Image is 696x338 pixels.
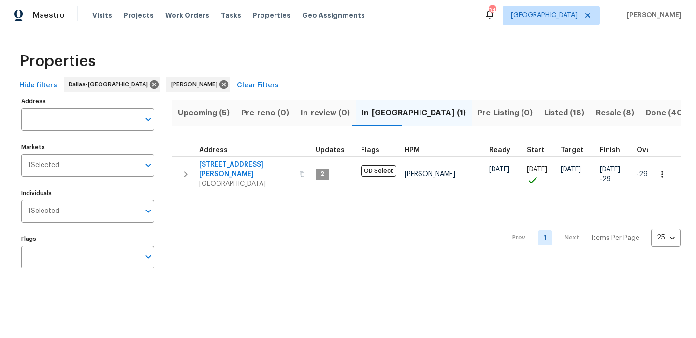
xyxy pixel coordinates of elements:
span: Updates [316,147,345,154]
td: Project started on time [523,156,557,192]
a: Goto page 1 [538,230,552,245]
span: [DATE] [561,166,581,173]
div: Earliest renovation start date (first business day after COE or Checkout) [489,147,519,154]
div: Days past target finish date [637,147,670,154]
span: Work Orders [165,11,209,20]
span: OD Select [361,165,396,177]
span: Clear Filters [237,80,279,92]
span: -29 [600,174,611,184]
span: [STREET_ADDRESS][PERSON_NAME] [199,160,293,179]
span: Maestro [33,11,65,20]
nav: Pagination Navigation [503,198,681,278]
span: Pre-Listing (0) [478,106,533,120]
span: Target [561,147,583,154]
span: [GEOGRAPHIC_DATA] [511,11,578,20]
span: In-[GEOGRAPHIC_DATA] (1) [362,106,466,120]
span: -29 [637,171,648,178]
span: Projects [124,11,154,20]
span: [GEOGRAPHIC_DATA] [199,179,293,189]
td: Scheduled to finish 29 day(s) early [596,156,633,192]
button: Open [142,113,155,126]
span: Properties [19,56,96,66]
span: Ready [489,147,510,154]
span: Start [527,147,544,154]
button: Hide filters [15,77,61,95]
span: Hide filters [19,80,57,92]
label: Markets [21,144,154,150]
div: Actual renovation start date [527,147,553,154]
span: HPM [405,147,420,154]
span: Properties [253,11,290,20]
button: Open [142,204,155,218]
button: Open [142,250,155,264]
span: Pre-reno (0) [241,106,289,120]
span: Resale (8) [596,106,634,120]
div: [PERSON_NAME] [166,77,230,92]
div: Projected renovation finish date [600,147,629,154]
span: Address [199,147,228,154]
span: Finish [600,147,620,154]
span: 1 Selected [28,207,59,215]
button: Open [142,158,155,172]
span: Tasks [221,12,241,19]
span: Done (400) [646,106,691,120]
div: Target renovation project end date [561,147,592,154]
span: [DATE] [527,166,547,173]
span: Flags [361,147,379,154]
label: Flags [21,236,154,242]
td: 29 day(s) earlier than target finish date [633,156,674,192]
span: [PERSON_NAME] [171,80,221,89]
span: [DATE] [489,166,509,173]
span: Listed (18) [544,106,584,120]
span: 1 Selected [28,161,59,169]
span: Upcoming (5) [178,106,230,120]
span: [PERSON_NAME] [405,171,455,178]
span: Dallas-[GEOGRAPHIC_DATA] [69,80,152,89]
label: Address [21,99,154,104]
label: Individuals [21,190,154,196]
span: In-review (0) [301,106,350,120]
p: Items Per Page [591,233,639,243]
span: [DATE] [600,166,620,173]
button: Clear Filters [233,77,283,95]
div: 34 [489,6,495,15]
span: [PERSON_NAME] [623,11,681,20]
span: Geo Assignments [302,11,365,20]
span: Visits [92,11,112,20]
div: Dallas-[GEOGRAPHIC_DATA] [64,77,160,92]
span: 2 [317,170,328,178]
span: Overall [637,147,662,154]
div: 25 [651,225,681,250]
